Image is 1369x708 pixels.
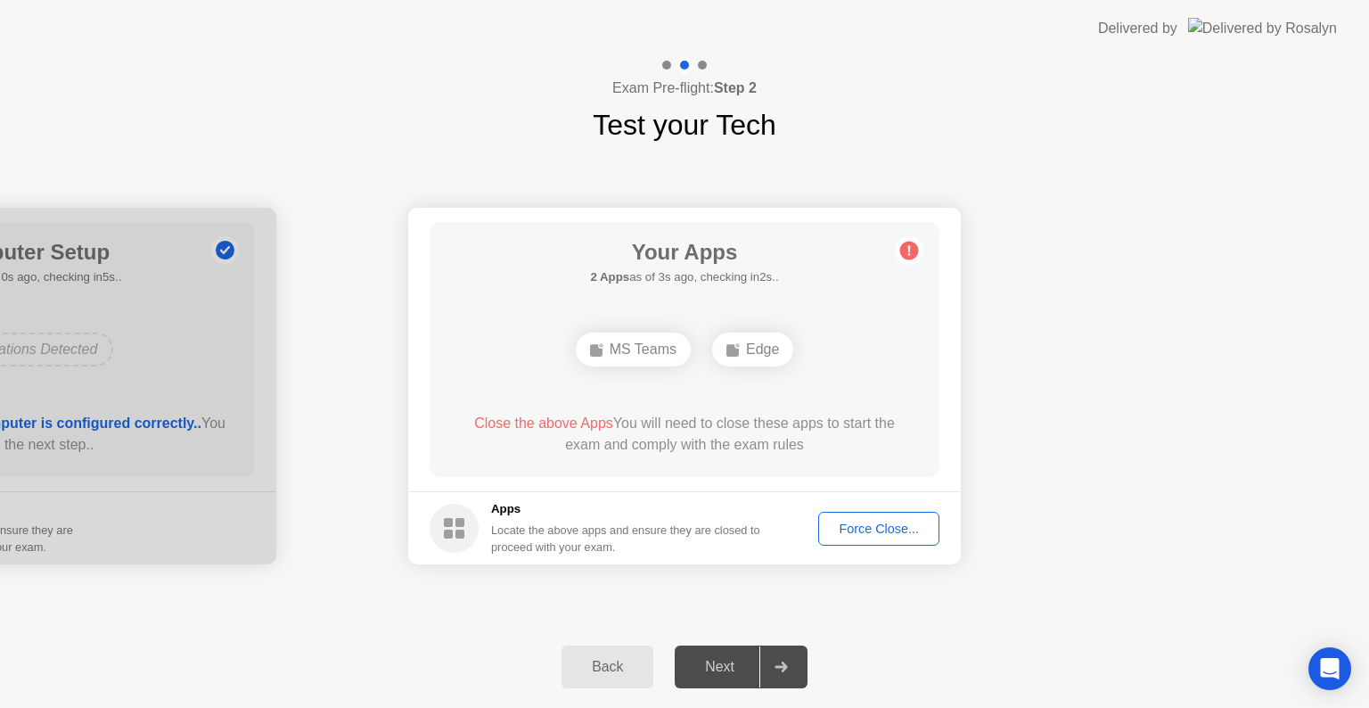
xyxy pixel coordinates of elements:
div: Force Close... [824,522,933,536]
b: Step 2 [714,80,757,95]
button: Back [562,646,653,688]
div: Next [680,659,759,675]
b: 2 Apps [590,270,629,284]
div: MS Teams [576,333,691,366]
div: You will need to close these apps to start the exam and comply with the exam rules [455,413,914,456]
button: Next [675,646,807,688]
img: Delivered by Rosalyn [1188,18,1337,38]
div: Locate the above apps and ensure they are closed to proceed with your exam. [491,522,761,556]
button: Force Close... [818,512,939,546]
div: Delivered by [1098,18,1177,39]
span: Close the above Apps [474,416,613,431]
div: Edge [712,333,793,366]
div: Back [567,659,648,675]
div: Open Intercom Messenger [1308,647,1351,690]
h5: as of 3s ago, checking in2s.. [590,268,778,286]
h1: Test your Tech [593,103,776,146]
h5: Apps [491,500,761,518]
h4: Exam Pre-flight: [612,78,757,99]
h1: Your Apps [590,236,778,268]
